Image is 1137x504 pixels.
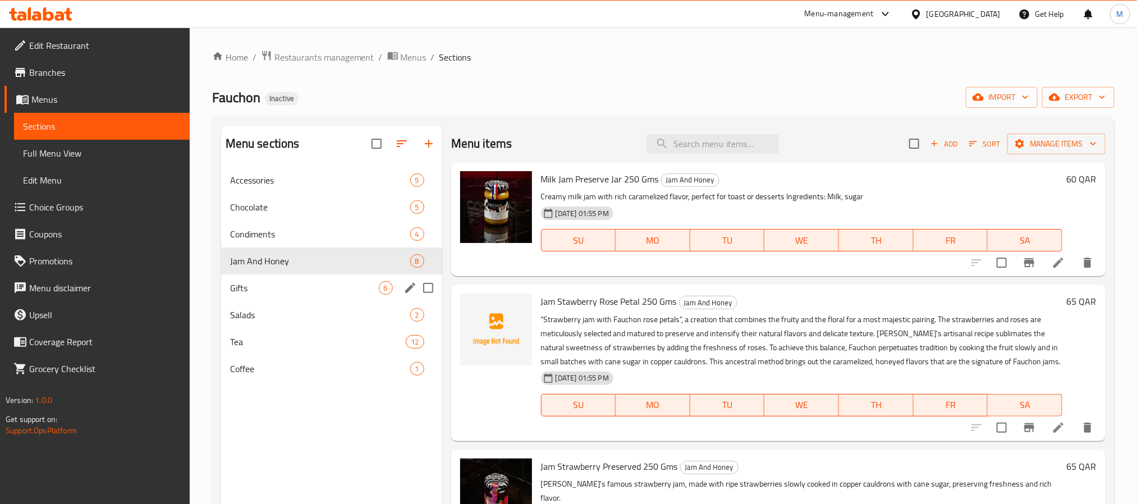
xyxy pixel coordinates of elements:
div: Tea12 [221,328,442,355]
a: Coupons [4,221,190,248]
span: 2 [411,310,424,320]
span: Sections [23,120,181,133]
span: TH [843,232,909,249]
a: Choice Groups [4,194,190,221]
button: edit [402,280,419,296]
div: items [410,308,424,322]
h2: Menu items [451,135,512,152]
span: import [975,90,1029,104]
div: Gifts6edit [221,274,442,301]
span: Select all sections [365,132,388,155]
span: Menus [401,51,427,64]
button: Manage items [1007,134,1106,154]
button: SA [988,229,1062,251]
span: SA [992,232,1058,249]
div: Salads2 [221,301,442,328]
span: TU [695,397,760,413]
span: 4 [411,229,424,240]
span: MO [620,397,686,413]
a: Edit menu item [1052,421,1065,434]
span: Fauchon [212,85,260,110]
span: Jam And Honey [230,254,410,268]
a: Menus [4,86,190,113]
span: Full Menu View [23,146,181,160]
button: SU [541,229,616,251]
span: SU [546,232,612,249]
span: 5 [411,202,424,213]
p: “Strawberry jam with Fauchon rose petals”, a creation that combines the fruity and the floral for... [541,313,1062,369]
div: items [410,254,424,268]
nav: Menu sections [221,162,442,387]
button: Add section [415,130,442,157]
img: Milk Jam Preserve Jar 250 Gms [460,171,532,243]
div: Menu-management [805,7,874,21]
span: Edit Restaurant [29,39,181,52]
div: items [410,173,424,187]
span: WE [769,397,835,413]
nav: breadcrumb [212,50,1115,65]
h6: 60 QAR [1067,171,1097,187]
span: SA [992,397,1058,413]
div: Chocolate5 [221,194,442,221]
span: Restaurants management [274,51,374,64]
button: delete [1074,414,1101,441]
a: Menus [387,50,427,65]
a: Sections [14,113,190,140]
button: delete [1074,249,1101,276]
button: Branch-specific-item [1016,414,1043,441]
a: Full Menu View [14,140,190,167]
span: TH [843,397,909,413]
a: Support.OpsPlatform [6,423,77,438]
span: MO [620,232,686,249]
button: export [1042,87,1115,108]
div: Jam And Honey [679,296,737,309]
button: SU [541,394,616,416]
span: WE [769,232,835,249]
div: Jam And Honey [680,461,739,474]
span: Jam And Honey [662,173,719,186]
span: Menus [31,93,181,106]
span: Chocolate [230,200,410,214]
button: import [966,87,1038,108]
span: Manage items [1016,137,1097,151]
span: Choice Groups [29,200,181,214]
span: 1 [411,364,424,374]
span: Tea [230,335,406,349]
span: Sort [969,138,1000,150]
span: Promotions [29,254,181,268]
span: Accessories [230,173,410,187]
span: Get support on: [6,412,57,427]
a: Coverage Report [4,328,190,355]
span: Branches [29,66,181,79]
button: FR [914,394,988,416]
p: Creamy milk jam with rich caramelized flavor, perfect for toast or desserts Ingredients: Milk, sugar [541,190,1062,204]
a: Home [212,51,248,64]
a: Branches [4,59,190,86]
img: Jam Stawberry Rose Petal 250 Gms [460,294,532,365]
span: Gifts [230,281,379,295]
li: / [253,51,256,64]
div: items [410,362,424,375]
span: Jam Strawberry Preserved 250 Gms [541,458,678,475]
span: Menu disclaimer [29,281,181,295]
span: [DATE] 01:55 PM [551,373,613,383]
span: Select to update [990,251,1014,274]
a: Edit menu item [1052,256,1065,269]
button: Sort [966,135,1003,153]
button: Branch-specific-item [1016,249,1043,276]
a: Promotions [4,248,190,274]
a: Edit Menu [14,167,190,194]
span: Jam Stawberry Rose Petal 250 Gms [541,293,677,310]
span: export [1051,90,1106,104]
span: Select to update [990,416,1014,439]
span: Sort items [962,135,1007,153]
span: Jam And Honey [681,461,738,474]
button: TU [690,394,765,416]
span: 1.0.0 [35,393,52,407]
li: / [379,51,383,64]
a: Restaurants management [261,50,374,65]
div: Inactive [265,92,299,106]
span: 5 [411,175,424,186]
